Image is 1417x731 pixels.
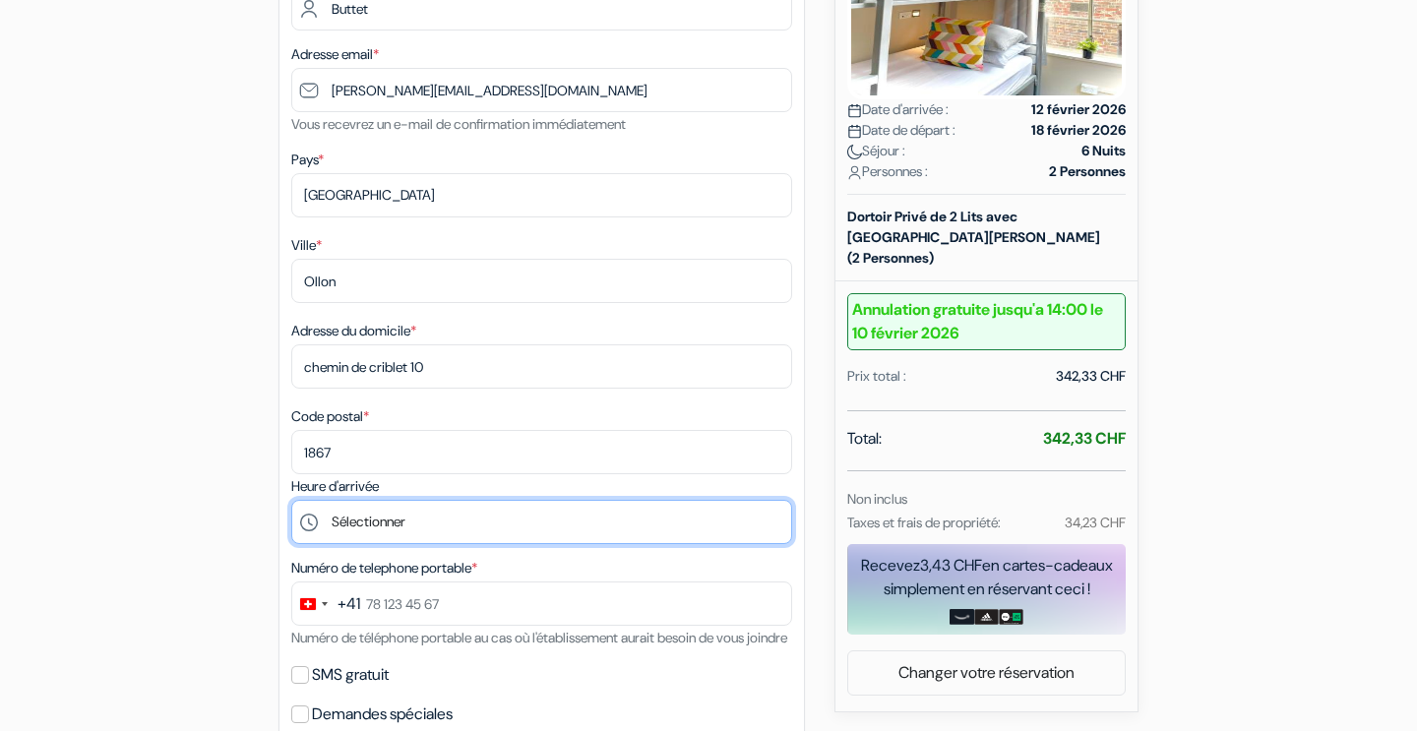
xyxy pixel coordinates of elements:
img: user_icon.svg [847,165,862,180]
input: 78 123 45 67 [291,581,792,626]
label: Pays [291,150,324,170]
strong: 6 Nuits [1081,141,1126,161]
div: Prix total : [847,366,906,387]
small: 34,23 CHF [1065,514,1126,531]
strong: 2 Personnes [1049,161,1126,182]
img: uber-uber-eats-card.png [999,609,1023,625]
span: 3,43 CHF [920,555,982,576]
img: calendar.svg [847,124,862,139]
label: SMS gratuit [312,661,389,689]
small: Numéro de téléphone portable au cas où l'établissement aurait besoin de vous joindre [291,629,787,646]
span: Total: [847,427,882,451]
strong: 18 février 2026 [1031,120,1126,141]
label: Code postal [291,406,369,427]
label: Numéro de telephone portable [291,558,477,579]
span: Date de départ : [847,120,955,141]
b: Dortoir Privé de 2 Lits avec [GEOGRAPHIC_DATA][PERSON_NAME] (2 Personnes) [847,208,1100,267]
label: Ville [291,235,322,256]
span: Séjour : [847,141,905,161]
label: Adresse email [291,44,379,65]
b: Annulation gratuite jusqu'a 14:00 le 10 février 2026 [847,293,1126,350]
strong: 12 février 2026 [1031,99,1126,120]
small: Vous recevrez un e-mail de confirmation immédiatement [291,115,626,133]
button: Change country, selected Switzerland (+41) [292,582,360,625]
label: Heure d'arrivée [291,476,379,497]
label: Adresse du domicile [291,321,416,341]
div: 342,33 CHF [1056,366,1126,387]
div: +41 [338,592,360,616]
img: adidas-card.png [974,609,999,625]
div: Recevez en cartes-cadeaux simplement en réservant ceci ! [847,554,1126,601]
input: Entrer adresse e-mail [291,68,792,112]
small: Non inclus [847,490,907,508]
small: Taxes et frais de propriété: [847,514,1001,531]
span: Personnes : [847,161,928,182]
img: amazon-card-no-text.png [950,609,974,625]
strong: 342,33 CHF [1043,428,1126,449]
span: Date d'arrivée : [847,99,949,120]
img: calendar.svg [847,103,862,118]
a: Changer votre réservation [848,654,1125,692]
label: Demandes spéciales [312,701,453,728]
img: moon.svg [847,145,862,159]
